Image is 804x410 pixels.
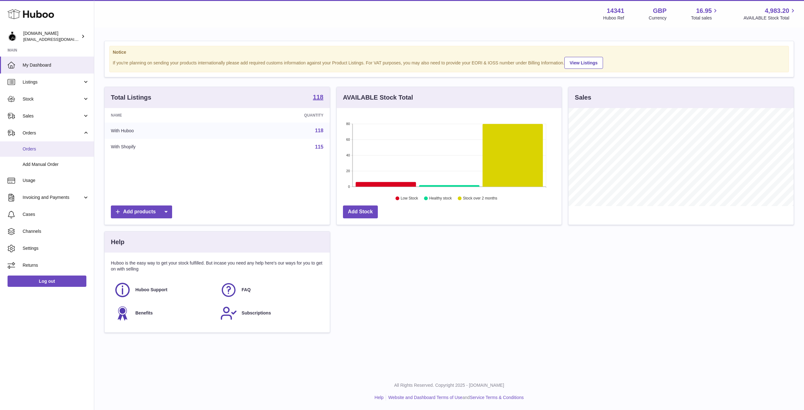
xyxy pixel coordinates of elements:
a: 4,983.20 AVAILABLE Stock Total [743,7,796,21]
span: Huboo Support [135,287,167,293]
text: 60 [346,138,350,141]
h3: Sales [575,93,591,102]
strong: Notice [113,49,785,55]
span: Invoicing and Payments [23,194,83,200]
span: FAQ [242,287,251,293]
span: Stock [23,96,83,102]
th: Quantity [226,108,329,123]
span: Sales [23,113,83,119]
div: Currency [649,15,667,21]
td: With Shopify [105,139,226,155]
td: With Huboo [105,123,226,139]
strong: 14341 [607,7,624,15]
th: Name [105,108,226,123]
a: Benefits [114,305,214,322]
a: Add products [111,205,172,218]
span: 4,983.20 [765,7,789,15]
p: All Rights Reserved. Copyright 2025 - [DOMAIN_NAME] [99,382,799,388]
a: Huboo Support [114,282,214,298]
span: Listings [23,79,83,85]
a: Website and Dashboard Terms of Use [388,395,462,400]
strong: GBP [653,7,666,15]
a: Help [375,395,384,400]
div: [DOMAIN_NAME] [23,30,80,42]
span: Orders [23,130,83,136]
a: View Listings [564,57,603,69]
text: Healthy stock [429,196,452,201]
a: Service Terms & Conditions [470,395,524,400]
text: 0 [348,185,350,189]
a: Subscriptions [220,305,320,322]
a: FAQ [220,282,320,298]
h3: Total Listings [111,93,151,102]
text: 20 [346,169,350,173]
span: Returns [23,262,89,268]
span: Cases [23,211,89,217]
strong: 118 [313,94,323,100]
a: 115 [315,144,323,150]
text: Stock over 2 months [463,196,497,201]
img: theperfumesampler@gmail.com [8,32,17,41]
span: AVAILABLE Stock Total [743,15,796,21]
span: [EMAIL_ADDRESS][DOMAIN_NAME] [23,37,92,42]
h3: AVAILABLE Stock Total [343,93,413,102]
span: Subscriptions [242,310,271,316]
span: Total sales [691,15,719,21]
li: and [386,395,524,401]
h3: Help [111,238,124,246]
span: Settings [23,245,89,251]
text: 40 [346,153,350,157]
a: 16.95 Total sales [691,7,719,21]
a: 118 [315,128,323,133]
span: Benefits [135,310,153,316]
span: My Dashboard [23,62,89,68]
span: Usage [23,178,89,183]
a: Log out [8,276,86,287]
span: Add Manual Order [23,161,89,167]
text: Low Stock [401,196,418,201]
span: Orders [23,146,89,152]
div: Huboo Ref [603,15,624,21]
a: 118 [313,94,323,101]
span: Channels [23,228,89,234]
span: 16.95 [696,7,712,15]
text: 80 [346,122,350,126]
a: Add Stock [343,205,378,218]
p: Huboo is the easy way to get your stock fulfilled. But incase you need any help here's our ways f... [111,260,323,272]
div: If you're planning on sending your products internationally please add required customs informati... [113,56,785,69]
